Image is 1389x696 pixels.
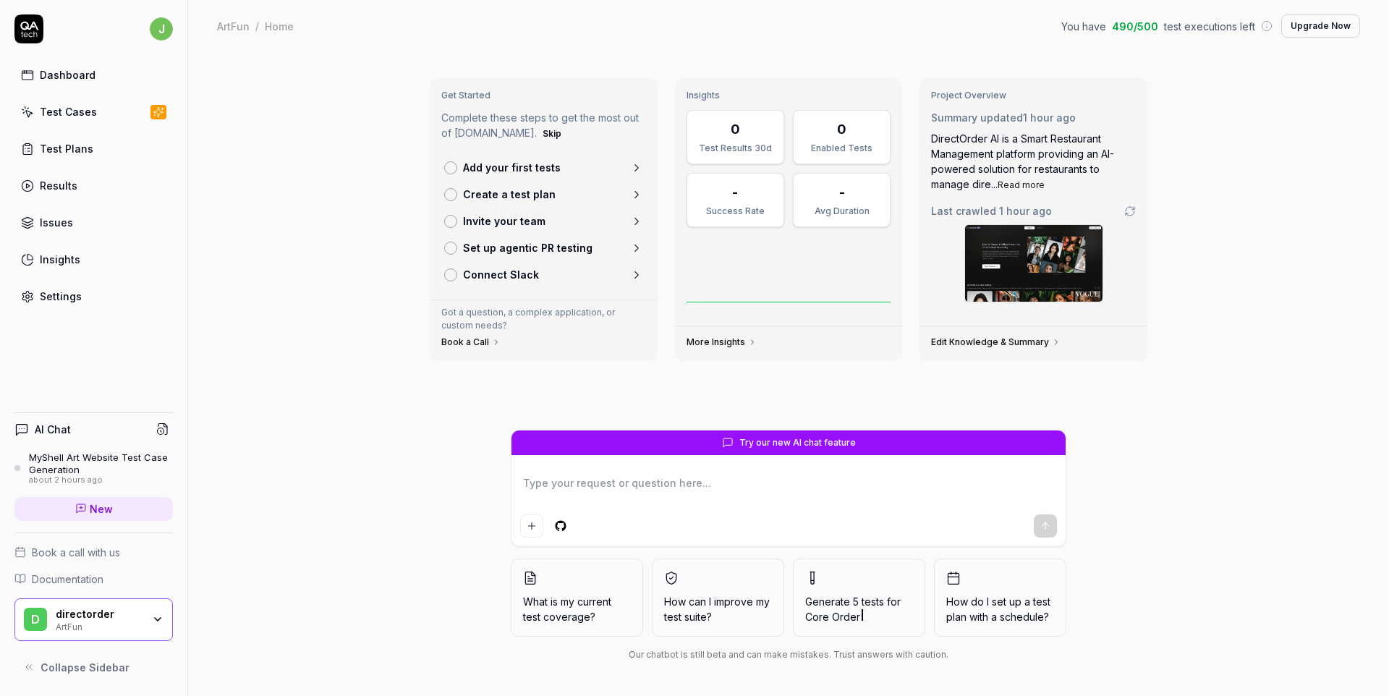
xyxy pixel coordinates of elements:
div: Enabled Tests [802,142,881,155]
div: ArtFun [217,19,250,33]
span: Collapse Sidebar [41,660,129,675]
a: Set up agentic PR testing [438,234,649,261]
div: Test Plans [40,141,93,156]
a: Dashboard [14,61,173,89]
a: Edit Knowledge & Summary [931,336,1061,348]
a: Create a test plan [438,181,649,208]
span: j [150,17,173,41]
div: MyShell Art Website Test Case Generation [29,451,173,475]
button: Generate 5 tests forCore Order [793,559,925,637]
button: j [150,14,173,43]
div: Avg Duration [802,205,881,218]
a: New [14,497,173,521]
a: Documentation [14,572,173,587]
div: directorder [56,608,143,621]
h3: Get Started [441,90,646,101]
div: Settings [40,289,82,304]
span: What is my current test coverage? [523,594,631,624]
a: Results [14,171,173,200]
h3: Insights [687,90,891,101]
span: Summary updated [931,111,1023,124]
p: Set up agentic PR testing [463,240,592,255]
h3: Project Overview [931,90,1136,101]
time: 1 hour ago [1023,111,1076,124]
div: Test Cases [40,104,97,119]
p: Complete these steps to get the most out of [DOMAIN_NAME]. [441,110,646,143]
span: You have [1061,19,1106,34]
h4: AI Chat [35,422,71,437]
div: 0 [837,119,846,139]
button: What is my current test coverage? [511,559,643,637]
span: Last crawled [931,203,1052,218]
button: Skip [540,125,564,143]
div: ArtFun [56,620,143,632]
time: 1 hour ago [999,205,1052,217]
div: Test Results 30d [696,142,775,155]
div: 0 [731,119,740,139]
a: Insights [14,245,173,273]
p: Create a test plan [463,187,556,202]
a: MyShell Art Website Test Case Generationabout 2 hours ago [14,451,173,485]
p: Invite your team [463,213,545,229]
button: Upgrade Now [1281,14,1360,38]
img: Screenshot [965,225,1103,302]
button: Collapse Sidebar [14,653,173,682]
div: Our chatbot is still beta and can make mistakes. Trust answers with caution. [511,648,1066,661]
a: Invite your team [438,208,649,234]
a: More Insights [687,336,757,348]
a: Connect Slack [438,261,649,288]
p: Got a question, a complex application, or custom needs? [441,306,646,332]
span: DirectOrder AI is a Smart Restaurant Management platform providing an AI-powered solution for res... [931,132,1114,190]
span: Core Order [805,611,860,623]
span: Try our new AI chat feature [739,436,856,449]
button: How can I improve my test suite? [652,559,784,637]
a: Settings [14,282,173,310]
span: Documentation [32,572,103,587]
div: - [839,182,845,202]
a: Add your first tests [438,154,649,181]
div: Success Rate [696,205,775,218]
a: Book a Call [441,336,501,348]
a: Test Cases [14,98,173,126]
div: about 2 hours ago [29,475,173,485]
button: Read more [998,179,1045,192]
div: / [255,19,259,33]
a: Issues [14,208,173,237]
a: Go to crawling settings [1124,205,1136,217]
div: - [732,182,738,202]
button: Add attachment [520,514,543,538]
span: test executions left [1164,19,1255,34]
span: Generate 5 tests for [805,594,913,624]
span: New [90,501,113,517]
a: Test Plans [14,135,173,163]
div: Home [265,19,294,33]
button: How do I set up a test plan with a schedule? [934,559,1066,637]
span: 490 / 500 [1112,19,1158,34]
p: Add your first tests [463,160,561,175]
div: Insights [40,252,80,267]
span: d [24,608,47,631]
span: How do I set up a test plan with a schedule? [946,594,1054,624]
div: Results [40,178,77,193]
button: ddirectorderArtFun [14,598,173,642]
div: Issues [40,215,73,230]
a: Book a call with us [14,545,173,560]
div: Dashboard [40,67,95,82]
span: Book a call with us [32,545,120,560]
p: Connect Slack [463,267,539,282]
span: How can I improve my test suite? [664,594,772,624]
